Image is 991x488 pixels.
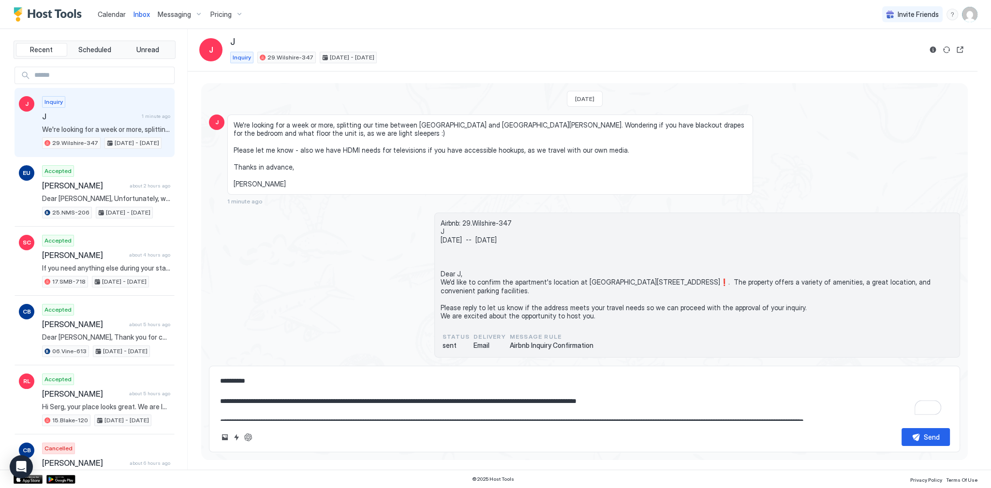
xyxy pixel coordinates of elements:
[215,118,219,127] span: J
[941,44,952,56] button: Sync reservation
[23,307,31,316] span: CB
[44,375,72,384] span: Accepted
[330,53,374,62] span: [DATE] - [DATE]
[42,333,170,342] span: Dear [PERSON_NAME], Thank you for choosing to stay at our apartment. 📅 I’d like to confirm your r...
[14,475,43,484] a: App Store
[227,198,263,205] span: 1 minute ago
[443,332,470,341] span: status
[946,477,977,483] span: Terms Of Use
[231,431,242,443] button: Quick reply
[52,139,98,147] span: 29.Wilshire-347
[219,431,231,443] button: Upload image
[472,476,514,482] span: © 2025 Host Tools
[98,10,126,18] span: Calendar
[78,45,111,54] span: Scheduled
[473,332,506,341] span: Delivery
[25,100,29,108] span: J
[42,319,125,329] span: [PERSON_NAME]
[42,125,170,134] span: We're looking for a week or more, splitting our time between [GEOGRAPHIC_DATA] and [GEOGRAPHIC_DA...
[575,95,594,102] span: [DATE]
[924,432,940,442] div: Send
[230,37,235,48] span: J
[42,458,126,468] span: [PERSON_NAME]
[443,341,470,350] span: sent
[898,10,939,19] span: Invite Friends
[209,44,213,56] span: J
[510,341,593,350] span: Airbnb Inquiry Confirmation
[158,10,191,19] span: Messaging
[16,43,67,57] button: Recent
[133,9,150,19] a: Inbox
[962,7,977,22] div: User profile
[130,460,170,466] span: about 6 hours ago
[23,238,31,247] span: SC
[102,277,147,286] span: [DATE] - [DATE]
[129,390,170,397] span: about 5 hours ago
[510,332,593,341] span: Message Rule
[122,43,173,57] button: Unread
[130,183,170,189] span: about 2 hours ago
[473,341,506,350] span: Email
[42,389,125,399] span: [PERSON_NAME]
[52,347,87,356] span: 06.Vine-613
[14,7,86,22] a: Host Tools Logo
[129,321,170,328] span: about 5 hours ago
[44,167,72,175] span: Accepted
[103,347,148,356] span: [DATE] - [DATE]
[910,474,942,484] a: Privacy Policy
[42,250,125,260] span: [PERSON_NAME]
[42,194,170,203] span: Dear [PERSON_NAME], Unfortunately, we cannot store luggage at the apartment. However, you may use...
[44,236,72,245] span: Accepted
[267,53,313,62] span: 29.Wilshire-347
[927,44,939,56] button: Reservation information
[30,67,174,84] input: Input Field
[52,416,88,425] span: 15.Blake-120
[44,98,63,106] span: Inquiry
[233,53,251,62] span: Inquiry
[219,372,950,420] textarea: To enrich screen reader interactions, please activate Accessibility in Grammarly extension settings
[947,9,958,20] div: menu
[234,121,747,188] span: We're looking for a week or more, splitting our time between [GEOGRAPHIC_DATA] and [GEOGRAPHIC_DA...
[946,474,977,484] a: Terms Of Use
[115,139,159,147] span: [DATE] - [DATE]
[210,10,232,19] span: Pricing
[30,45,53,54] span: Recent
[954,44,966,56] button: Open reservation
[52,208,89,217] span: 25.NMS-206
[142,113,170,119] span: 1 minute ago
[910,477,942,483] span: Privacy Policy
[46,475,75,484] a: Google Play Store
[242,431,254,443] button: ChatGPT Auto Reply
[42,402,170,411] span: Hi Serg, your place looks great. We are looking forward to our visit. [PERSON_NAME]
[902,428,950,446] button: Send
[44,444,73,453] span: Cancelled
[10,455,33,478] div: Open Intercom Messenger
[136,45,159,54] span: Unread
[133,10,150,18] span: Inbox
[106,208,150,217] span: [DATE] - [DATE]
[52,277,86,286] span: 17.SMB-718
[129,252,170,258] span: about 4 hours ago
[98,9,126,19] a: Calendar
[23,169,30,177] span: EU
[42,112,138,121] span: J
[44,305,72,314] span: Accepted
[14,41,176,59] div: tab-group
[42,181,126,190] span: [PERSON_NAME]
[23,446,31,455] span: CB
[23,377,30,386] span: RL
[42,264,170,273] span: If you need anything else during your stay, just let us know!
[104,416,149,425] span: [DATE] - [DATE]
[69,43,120,57] button: Scheduled
[441,219,954,320] span: Airbnb: 29.Wilshire-347 J [DATE] -- [DATE] Dear J, We'd like to confirm the apartment's location ...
